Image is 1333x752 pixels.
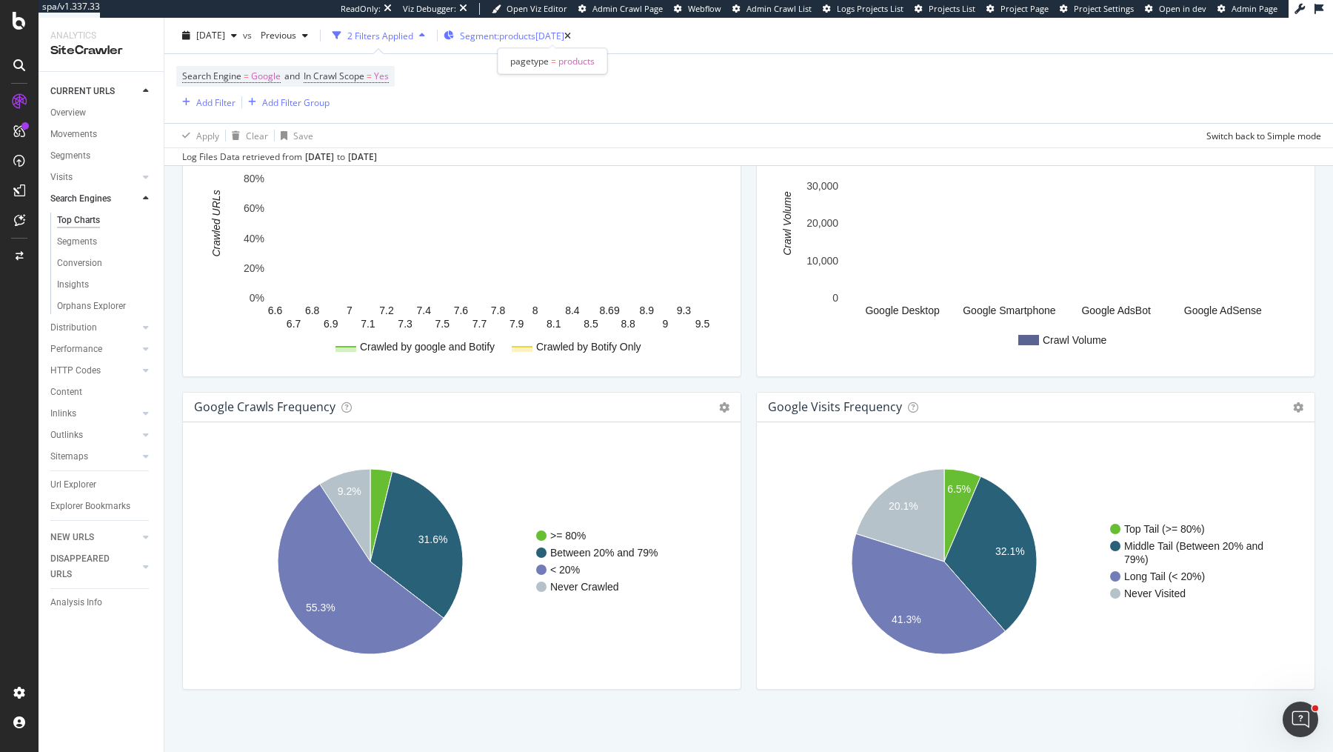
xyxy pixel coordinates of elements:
[1145,3,1206,15] a: Open in dev
[194,397,335,417] h4: google Crawls Frequency
[677,305,692,316] text: 9.3
[986,3,1049,15] a: Project Page
[995,545,1025,557] text: 32.1%
[176,24,243,47] button: [DATE]
[262,96,330,108] div: Add Filter Group
[255,29,296,41] span: Previous
[418,533,448,545] text: 31.6%
[348,150,377,164] div: [DATE]
[195,446,729,677] svg: A chart.
[578,3,663,15] a: Admin Crawl Page
[306,602,335,613] text: 55.3%
[50,342,102,357] div: Performance
[1124,570,1205,582] text: Long Tail (< 20%)
[50,449,138,465] a: Sitemaps
[57,213,100,228] div: Top Charts
[837,3,903,14] span: Logs Projects List
[57,299,126,314] div: Orphans Explorer
[361,318,375,330] text: 7.1
[550,547,658,559] text: Between 20% and 79%
[695,318,710,330] text: 9.5
[398,318,412,330] text: 7.3
[50,427,138,443] a: Outlinks
[57,256,102,271] div: Conversion
[1124,540,1263,552] text: Middle Tail (Between 20% and
[50,406,76,422] div: Inlinks
[732,3,812,15] a: Admin Crawl List
[1217,3,1277,15] a: Admin Page
[892,613,921,625] text: 41.3%
[1081,305,1151,316] text: Google AdsBot
[50,499,153,514] a: Explorer Bookmarks
[341,3,381,15] div: ReadOnly:
[558,55,595,67] span: products
[1060,3,1134,15] a: Project Settings
[550,581,619,593] text: Never Crawled
[50,320,97,336] div: Distribution
[50,363,101,379] div: HTTP Codes
[50,449,88,465] div: Sitemaps
[176,93,235,111] button: Add Filter
[50,385,153,400] a: Content
[688,3,721,14] span: Webflow
[535,30,564,42] div: [DATE]
[510,318,524,330] text: 7.9
[304,70,364,82] span: In Crawl Scope
[806,180,838,192] text: 30,000
[57,277,89,293] div: Insights
[196,29,225,41] span: 2025 Sep. 12th
[50,551,138,582] a: DISAPPEARED URLS
[1124,553,1149,565] text: 79%)
[889,500,918,512] text: 20.1%
[50,127,153,142] a: Movements
[338,485,361,497] text: 9.2%
[416,305,431,316] text: 7.4
[50,530,138,545] a: NEW URLS
[57,213,153,228] a: Top Charts
[50,191,111,207] div: Search Engines
[50,530,94,545] div: NEW URLS
[246,129,268,142] div: Clear
[50,477,153,493] a: Url Explorer
[1124,523,1205,535] text: Top Tail (>= 80%)
[360,341,495,353] text: Crawled by google and Botify
[50,148,90,164] div: Segments
[1074,3,1134,14] span: Project Settings
[50,342,138,357] a: Performance
[768,397,902,417] h4: google Visits Frequency
[806,255,838,267] text: 10,000
[305,305,320,316] text: 6.8
[244,70,249,82] span: =
[444,24,564,47] button: Segment:products[DATE]
[182,150,377,164] div: Log Files Data retrieved from to
[374,66,389,87] span: Yes
[50,84,138,99] a: CURRENT URLS
[491,305,506,316] text: 7.8
[195,133,729,365] div: A chart.
[550,564,580,576] text: < 20%
[50,42,152,59] div: SiteCrawler
[57,277,153,293] a: Insights
[746,3,812,14] span: Admin Crawl List
[532,305,538,316] text: 8
[287,318,301,330] text: 6.7
[806,218,838,230] text: 20,000
[1293,402,1303,413] i: Options
[865,305,940,316] text: Google Desktop
[293,129,313,142] div: Save
[196,129,219,142] div: Apply
[640,305,655,316] text: 8.9
[1043,334,1107,346] text: Crawl Volume
[1159,3,1206,14] span: Open in dev
[242,93,330,111] button: Add Filter Group
[50,191,138,207] a: Search Engines
[1200,124,1321,147] button: Switch back to Simple mode
[507,3,567,14] span: Open Viz Editor
[250,293,264,305] text: 0%
[565,305,580,316] text: 8.4
[1206,129,1321,142] div: Switch back to Simple mode
[243,29,255,41] span: vs
[536,341,641,353] text: Crawled by Botify Only
[251,66,281,87] span: Google
[268,305,283,316] text: 6.6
